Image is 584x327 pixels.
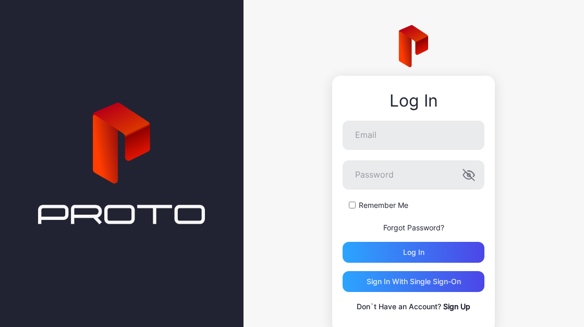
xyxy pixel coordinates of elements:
[343,160,484,190] input: Password
[463,169,475,181] button: Password
[443,302,470,311] a: Sign Up
[343,121,484,150] input: Email
[359,200,408,211] label: Remember Me
[367,277,461,286] div: Sign in With Single Sign-On
[343,242,484,263] button: Log in
[403,248,424,256] div: Log in
[343,300,484,313] p: Don`t Have an Account?
[343,91,484,110] div: Log In
[383,223,444,232] a: Forgot Password?
[343,271,484,292] button: Sign in With Single Sign-On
